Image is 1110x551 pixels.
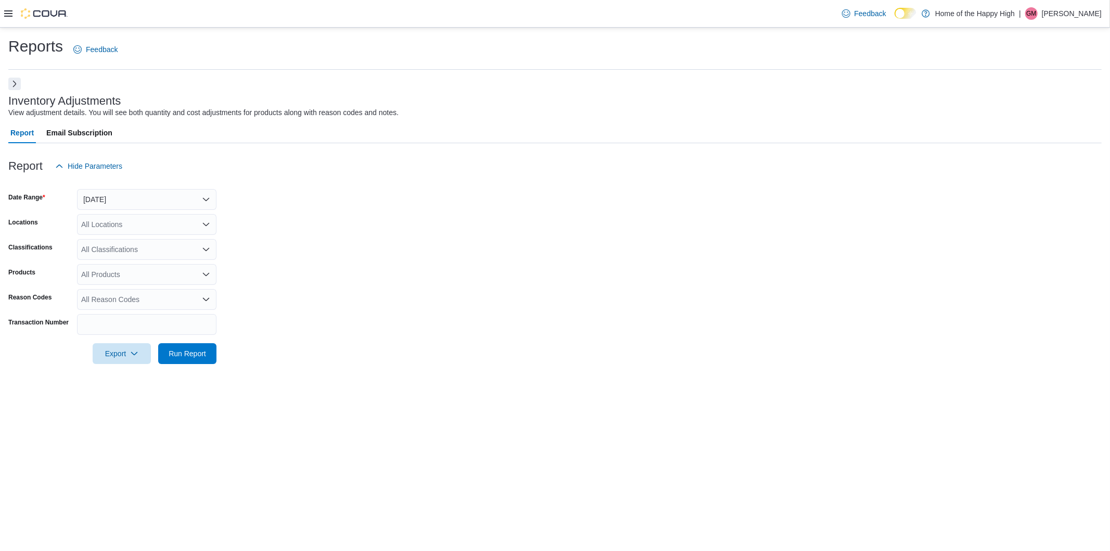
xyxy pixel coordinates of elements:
[99,343,145,364] span: Export
[1019,7,1021,20] p: |
[8,107,399,118] div: View adjustment details. You will see both quantity and cost adjustments for products along with ...
[8,293,52,302] label: Reason Codes
[8,160,43,172] h3: Report
[854,8,886,19] span: Feedback
[935,7,1015,20] p: Home of the Happy High
[1042,7,1102,20] p: [PERSON_NAME]
[1026,7,1036,20] span: GM
[202,270,210,279] button: Open list of options
[93,343,151,364] button: Export
[8,268,35,277] label: Products
[8,318,69,327] label: Transaction Number
[202,295,210,304] button: Open list of options
[10,122,34,143] span: Report
[51,156,126,177] button: Hide Parameters
[838,3,890,24] a: Feedback
[86,44,118,55] span: Feedback
[8,193,45,202] label: Date Range
[69,39,122,60] a: Feedback
[202,220,210,229] button: Open list of options
[68,161,122,171] span: Hide Parameters
[8,78,21,90] button: Next
[46,122,112,143] span: Email Subscription
[895,8,916,19] input: Dark Mode
[8,218,38,227] label: Locations
[169,348,206,359] span: Run Report
[8,36,63,57] h1: Reports
[21,8,68,19] img: Cova
[8,243,53,252] label: Classifications
[8,95,121,107] h3: Inventory Adjustments
[1025,7,1038,20] div: Giuliana Molina Giuria
[77,189,216,210] button: [DATE]
[202,245,210,254] button: Open list of options
[158,343,216,364] button: Run Report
